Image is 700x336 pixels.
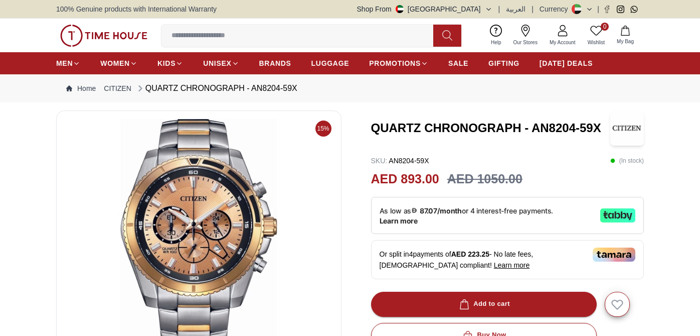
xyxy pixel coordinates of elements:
div: Add to cart [457,298,510,310]
a: GIFTING [488,54,519,72]
a: MEN [56,54,80,72]
button: Add to cart [371,292,597,317]
span: GIFTING [488,58,519,68]
a: Whatsapp [630,6,638,13]
a: LUGGAGE [311,54,349,72]
button: العربية [506,4,526,14]
span: Wishlist [584,39,609,46]
span: 100% Genuine products with International Warranty [56,4,217,14]
h3: AED 1050.00 [447,170,522,189]
span: KIDS [157,58,176,68]
span: AED 223.25 [451,250,489,258]
span: UNISEX [203,58,231,68]
a: Facebook [603,6,611,13]
a: 0Wishlist [582,23,611,48]
a: [DATE] DEALS [540,54,593,72]
span: | [597,4,599,14]
p: AN8204-59X [371,156,429,166]
span: My Account [546,39,580,46]
img: ... [60,25,147,47]
img: Tamara [593,248,635,262]
a: PROMOTIONS [369,54,428,72]
div: Currency [540,4,572,14]
a: Instagram [617,6,624,13]
span: | [532,4,534,14]
span: 15% [315,121,331,137]
span: BRANDS [259,58,291,68]
span: SKU : [371,157,388,165]
a: CITIZEN [104,83,131,93]
img: QUARTZ CHRONOGRAPH - AN8204-59X [610,110,644,146]
a: Help [485,23,507,48]
span: | [498,4,500,14]
span: Our Stores [509,39,542,46]
a: Our Stores [507,23,544,48]
h2: AED 893.00 [371,170,439,189]
button: Shop From[GEOGRAPHIC_DATA] [357,4,492,14]
p: ( In stock ) [610,156,644,166]
span: Help [487,39,505,46]
h3: QUARTZ CHRONOGRAPH - AN8204-59X [371,120,611,136]
a: BRANDS [259,54,291,72]
div: Or split in 4 payments of - No late fees, [DEMOGRAPHIC_DATA] compliant! [371,240,644,279]
a: SALE [448,54,468,72]
a: Home [66,83,96,93]
span: Learn more [494,261,530,269]
span: PROMOTIONS [369,58,421,68]
a: KIDS [157,54,183,72]
div: QUARTZ CHRONOGRAPH - AN8204-59X [135,82,297,94]
span: My Bag [613,38,638,45]
button: My Bag [611,24,640,47]
span: [DATE] DEALS [540,58,593,68]
a: UNISEX [203,54,239,72]
img: United Arab Emirates [396,5,404,13]
a: WOMEN [100,54,137,72]
span: WOMEN [100,58,130,68]
span: MEN [56,58,73,68]
span: 0 [601,23,609,31]
nav: Breadcrumb [56,74,644,102]
span: SALE [448,58,468,68]
span: LUGGAGE [311,58,349,68]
